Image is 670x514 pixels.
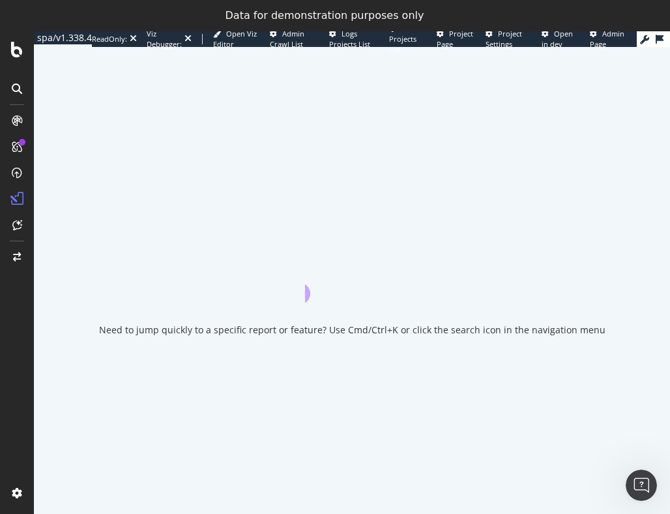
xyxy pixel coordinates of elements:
[147,29,182,49] div: Viz Debugger:
[99,324,605,337] div: Need to jump quickly to a specific report or feature? Use Cmd/Ctrl+K or click the search icon in ...
[437,29,473,49] span: Project Page
[92,34,127,44] div: ReadOnly:
[213,29,260,49] a: Open Viz Editor
[486,29,532,49] a: Project Settings
[542,29,573,49] span: Open in dev
[329,29,379,49] a: Logs Projects List
[389,23,427,54] a: Projects List
[213,29,257,49] span: Open Viz Editor
[270,29,304,49] span: Admin Crawl List
[486,29,522,49] span: Project Settings
[590,29,627,49] a: Admin Page
[270,29,319,49] a: Admin Crawl List
[542,29,580,49] a: Open in dev
[437,29,476,49] a: Project Page
[305,256,399,303] div: animation
[34,31,92,47] a: spa/v1.338.4
[389,34,416,54] span: Projects List
[226,9,424,22] div: Data for demonstration purposes only
[34,31,92,44] div: spa/v1.338.4
[626,470,657,501] iframe: Intercom live chat
[329,29,370,49] span: Logs Projects List
[590,29,624,49] span: Admin Page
